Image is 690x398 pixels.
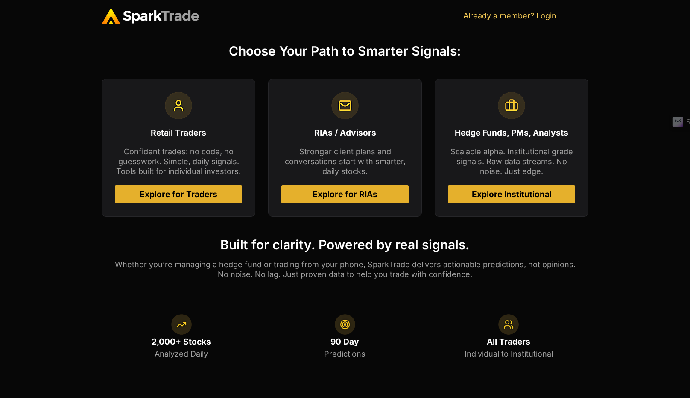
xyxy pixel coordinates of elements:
[102,259,588,280] p: Whether you’re managing a hedge fund or trading from your phone, SparkTrade delivers actionable p...
[463,11,556,20] a: Already a member? Login
[487,336,530,347] span: All Traders
[140,190,217,198] span: Explore for Traders
[472,190,552,198] span: Explore Institutional
[102,238,588,251] h4: Built for clarity. Powered by real signals.
[152,336,211,347] span: 2,000+ Stocks
[330,336,359,347] span: 90 Day
[313,190,377,198] span: Explore for RIAs
[281,147,409,177] p: Stronger client plans and conversations start with smarter, daily stocks.
[265,349,424,359] p: Predictions
[429,349,588,359] p: Individual to Institutional
[102,349,261,359] p: Analyzed Daily
[455,127,568,138] span: Hedge Funds, PMs, Analysts
[448,147,575,177] p: Scalable alpha. Institutional grade signals. Raw data streams. No noise. Just edge.
[115,185,242,203] a: Explore for Traders
[448,185,575,203] a: Explore Institutional
[314,127,376,138] span: RIAs / Advisors
[151,127,206,138] span: Retail Traders
[115,147,242,177] p: Confident trades: no code, no guesswork. Simple, daily signals. Tools built for individual invest...
[281,185,409,203] a: Explore for RIAs
[102,44,588,57] h3: Choose Your Path to Smarter Signals:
